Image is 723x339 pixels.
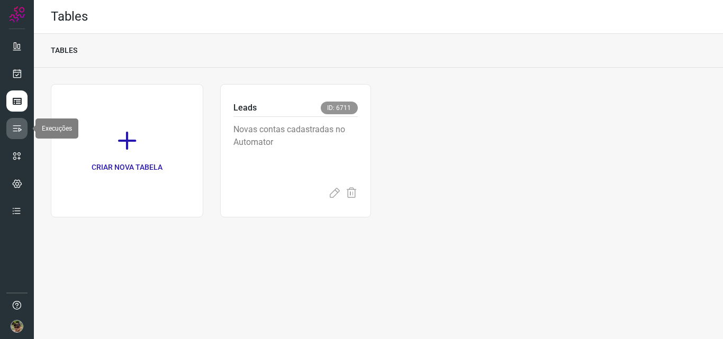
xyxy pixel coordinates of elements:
[9,6,25,22] img: Logo
[233,102,257,114] p: Leads
[321,102,358,114] span: ID: 6711
[51,45,77,56] p: TABLES
[92,162,162,173] p: CRIAR NOVA TABELA
[233,123,358,176] p: Novas contas cadastradas no Automator
[42,125,72,132] span: Execuções
[51,9,88,24] h2: Tables
[51,84,203,217] a: CRIAR NOVA TABELA
[11,320,23,333] img: 6adef898635591440a8308d58ed64fba.jpg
